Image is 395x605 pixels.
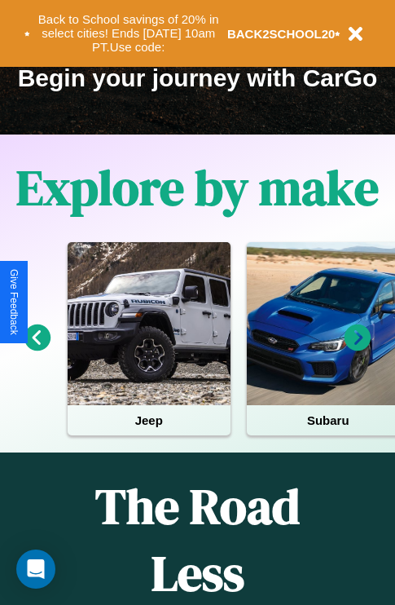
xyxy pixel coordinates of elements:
h4: Jeep [68,405,230,435]
button: Back to School savings of 20% in select cities! Ends [DATE] 10am PT.Use code: [30,8,227,59]
div: Open Intercom Messenger [16,550,55,589]
b: BACK2SCHOOL20 [227,27,336,41]
div: Give Feedback [8,269,20,335]
h1: Explore by make [16,154,379,221]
